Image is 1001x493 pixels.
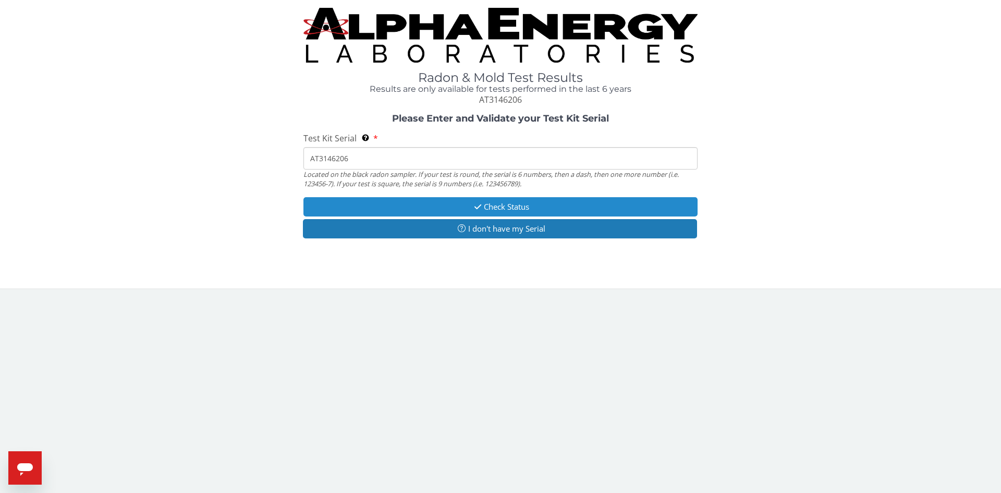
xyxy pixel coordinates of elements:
[392,113,609,124] strong: Please Enter and Validate your Test Kit Serial
[303,197,698,217] button: Check Status
[303,8,698,63] img: TightCrop.jpg
[303,219,697,238] button: I don't have my Serial
[8,451,42,485] iframe: Button to launch messaging window, conversation in progress
[303,85,698,94] h4: Results are only available for tests performed in the last 6 years
[303,71,698,85] h1: Radon & Mold Test Results
[479,94,522,105] span: AT3146206
[303,133,357,144] span: Test Kit Serial
[303,170,698,189] div: Located on the black radon sampler. If your test is round, the serial is 6 numbers, then a dash, ...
